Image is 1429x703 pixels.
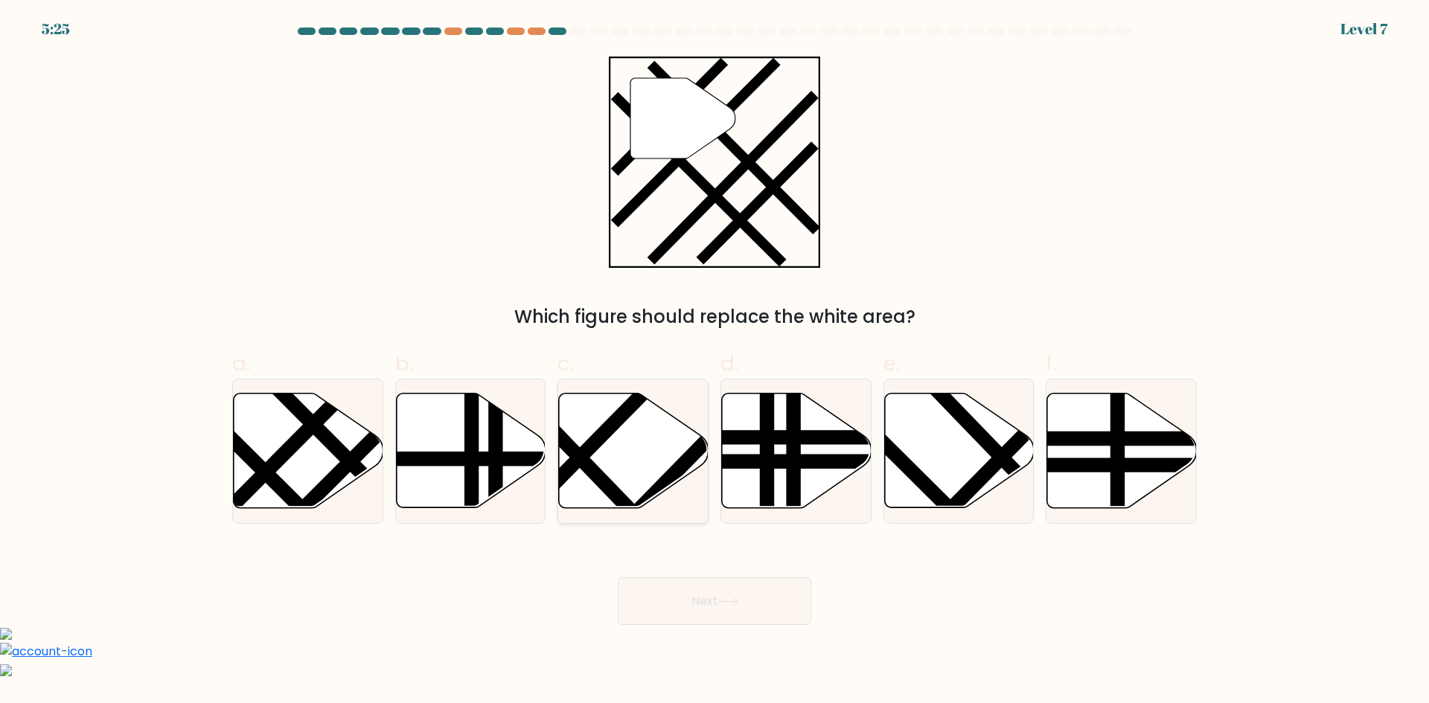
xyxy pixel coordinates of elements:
[395,349,413,378] span: b.
[232,349,250,378] span: a.
[883,349,900,378] span: e.
[720,349,738,378] span: d.
[241,304,1188,330] div: Which figure should replace the white area?
[618,577,811,625] button: Next
[630,78,735,158] g: "
[1340,18,1387,40] div: Level 7
[1046,349,1056,378] span: f.
[557,349,574,378] span: c.
[42,18,70,40] div: 5:25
